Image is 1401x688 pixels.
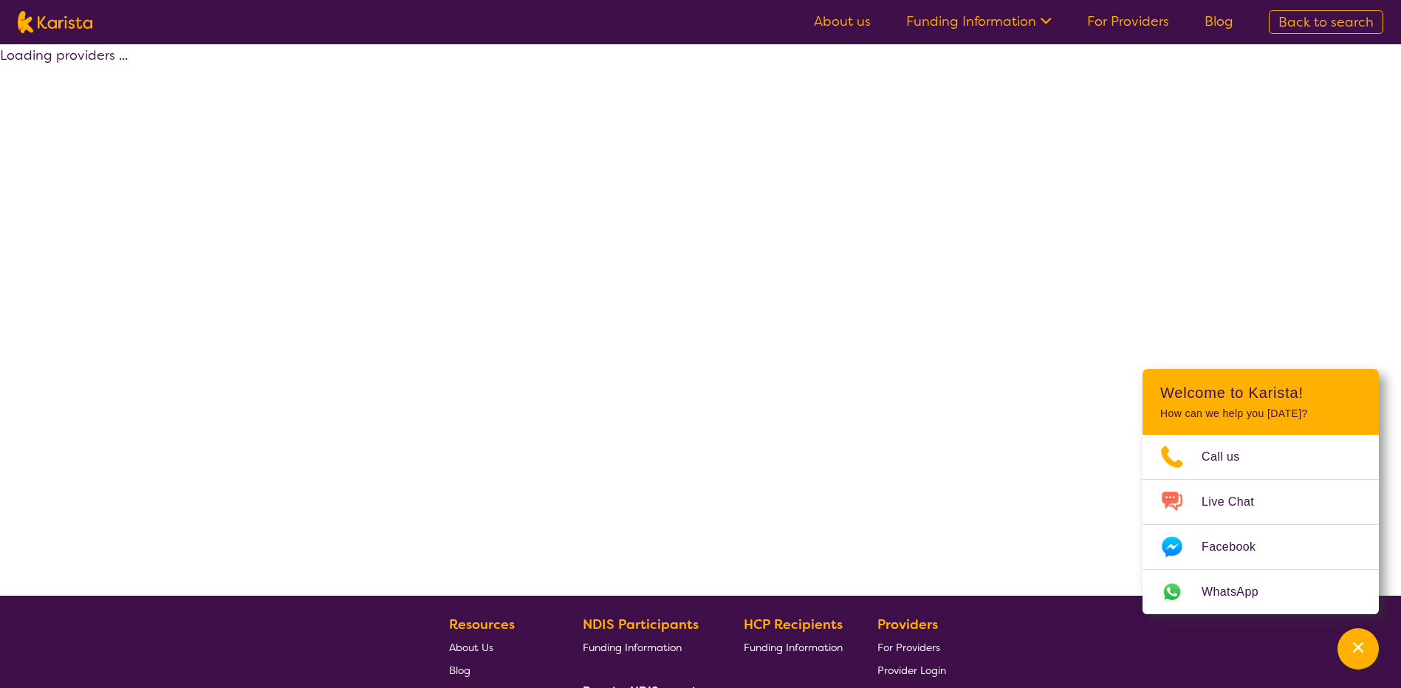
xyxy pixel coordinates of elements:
b: Resources [449,616,515,633]
a: Blog [449,658,548,681]
a: Funding Information [583,636,710,658]
a: Provider Login [877,658,946,681]
a: Web link opens in a new tab. [1143,570,1379,614]
img: Karista logo [18,11,92,33]
span: Funding Information [744,641,843,654]
b: HCP Recipients [744,616,843,633]
div: Channel Menu [1143,369,1379,614]
span: About Us [449,641,493,654]
p: How can we help you [DATE]? [1160,407,1361,420]
span: Live Chat [1202,491,1272,513]
span: Call us [1202,446,1258,468]
a: For Providers [1087,13,1169,30]
a: For Providers [877,636,946,658]
a: About us [814,13,871,30]
a: Funding Information [906,13,1052,30]
span: WhatsApp [1202,581,1276,603]
span: For Providers [877,641,940,654]
span: Funding Information [583,641,682,654]
h2: Welcome to Karista! [1160,384,1361,402]
span: Blog [449,664,470,677]
b: NDIS Participants [583,616,699,633]
ul: Choose channel [1143,435,1379,614]
a: About Us [449,636,548,658]
button: Channel Menu [1337,628,1379,670]
span: Facebook [1202,536,1273,558]
a: Back to search [1269,10,1383,34]
a: Blog [1205,13,1233,30]
span: Provider Login [877,664,946,677]
span: Back to search [1278,13,1374,31]
a: Funding Information [744,636,843,658]
b: Providers [877,616,938,633]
